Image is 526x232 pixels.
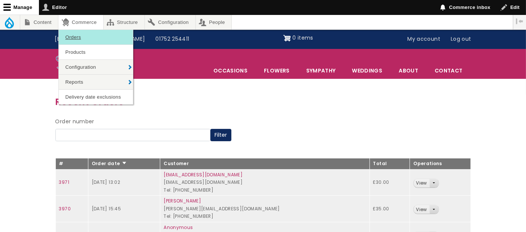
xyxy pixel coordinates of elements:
a: Shopping cart 0 items [283,32,313,44]
a: Order date [92,160,127,167]
a: [PERSON_NAME] [164,198,201,204]
td: [PERSON_NAME][EMAIL_ADDRESS][DOMAIN_NAME] Tel: [PHONE_NUMBER] [160,196,370,222]
td: £35.00 [370,196,410,222]
a: Flowers [256,63,297,78]
a: View [414,179,429,188]
label: Order number [55,117,94,126]
a: Log out [446,32,476,46]
a: 3970 [59,205,71,212]
a: 3971 [59,179,69,185]
a: My account [402,32,446,46]
a: Anonymous [164,224,193,231]
a: People [196,15,232,30]
time: [DATE] 13:02 [92,179,120,185]
span: Occasions [206,63,255,78]
a: Reports [59,75,133,89]
span: 0 items [292,34,313,41]
a: Orders [59,30,133,44]
th: Customer [160,158,370,170]
td: [EMAIL_ADDRESS][DOMAIN_NAME] Tel: [PHONE_NUMBER] [160,169,370,196]
img: Home [55,51,94,77]
td: £30.00 [370,169,410,196]
button: Filter [210,129,231,142]
img: Shopping cart [283,32,291,44]
a: Commerce [58,15,103,30]
time: [DATE] 15:45 [92,205,121,212]
a: Products [59,45,133,59]
a: Delivery date exclusions [59,90,133,104]
a: View [414,205,429,214]
a: Configuration [59,60,133,74]
a: Contact [427,63,470,78]
a: Sympathy [298,63,344,78]
a: 01752 254411 [150,32,194,46]
a: [EMAIL_ADDRESS][DOMAIN_NAME] [50,32,150,46]
th: # [55,158,88,170]
a: About [391,63,426,78]
th: Total [370,158,410,170]
a: [EMAIL_ADDRESS][DOMAIN_NAME] [164,171,243,178]
span: Weddings [344,63,390,78]
a: Structure [104,15,145,30]
a: Content [20,15,58,30]
th: Operations [410,158,471,170]
button: Vertical orientation [513,15,526,28]
a: Configuration [145,15,195,30]
h3: Recent Orders [55,95,471,109]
